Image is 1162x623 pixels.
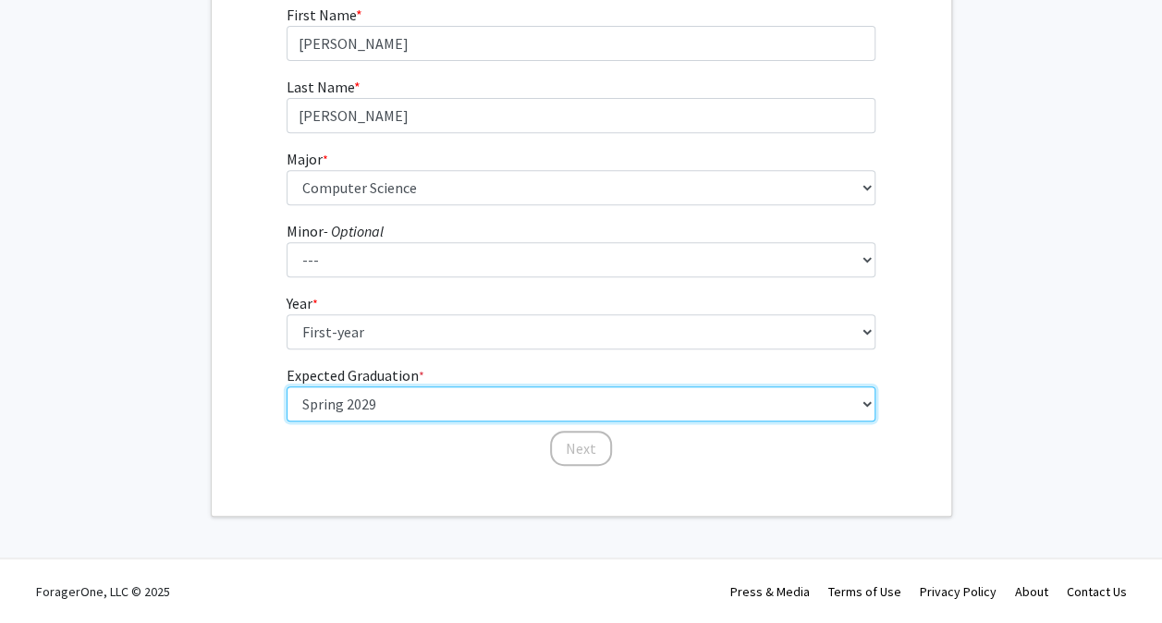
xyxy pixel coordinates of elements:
[287,220,384,242] label: Minor
[828,583,901,600] a: Terms of Use
[324,222,384,240] i: - Optional
[287,6,356,24] span: First Name
[1067,583,1127,600] a: Contact Us
[920,583,997,600] a: Privacy Policy
[550,431,612,466] button: Next
[287,148,328,170] label: Major
[730,583,810,600] a: Press & Media
[287,292,318,314] label: Year
[287,364,424,386] label: Expected Graduation
[287,78,354,96] span: Last Name
[1015,583,1048,600] a: About
[14,540,79,609] iframe: Chat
